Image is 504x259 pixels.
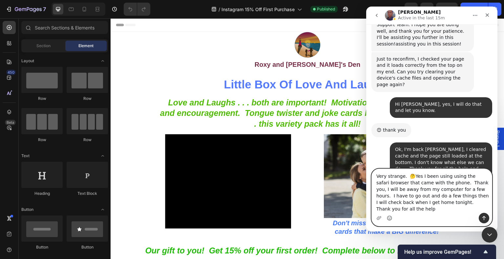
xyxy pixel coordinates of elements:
[97,151,108,161] span: Toggle open
[317,6,335,12] span: Published
[5,117,45,131] div: 😊 thank you
[5,120,16,125] div: Beta
[78,43,94,49] span: Element
[24,136,126,176] div: Ok, I'm back [PERSON_NAME], I cleared cache and the page still loaded at the bottom. I don't know...
[384,112,390,129] span: Popup 1
[184,13,210,40] img: gempages_576719689439249347-f50c53f3-b7a2-49f7-b3a0-103875936a90.png
[5,46,126,91] div: Jay says…
[97,204,108,215] span: Toggle open
[124,3,150,16] div: Undo/Redo
[97,56,108,66] span: Toggle open
[21,153,30,159] span: Text
[67,96,108,102] div: Row
[3,3,49,16] button: 7
[482,227,497,243] iframe: Intercom live chat
[10,49,102,82] div: Just to reconfirm, I checked your page and it loads correctly from the top on my end. Can you try...
[21,207,33,213] span: Button
[113,206,123,217] button: Send a message…
[5,91,126,117] div: Roxy says…
[366,7,497,231] iframe: Intercom live chat
[213,116,339,200] img: gempages_576719689439249347-04460a2c-846a-4d19-b0dd-12c53a903a5a.jpg
[34,228,359,237] strong: Our gift to you! Get 15% off your first order! Complete below to receive your code!
[436,3,458,16] button: Save
[6,70,16,75] div: 450
[36,43,51,49] span: Section
[10,209,15,214] button: Upload attachment
[67,244,108,250] div: Button
[404,248,490,256] button: Show survey - Help us improve GemPages!
[214,200,339,217] p: Don't miss another day of our little cards that make a BIG difference!
[49,79,345,111] p: Love and Laughs . . . both are important! Motivation cards provide love and encouragement. Tongue...
[460,3,488,16] button: Publish
[10,120,40,127] div: 😊 thank you
[466,6,482,13] div: Publish
[21,244,63,250] div: Button
[21,58,34,64] span: Layout
[54,116,180,210] video: Video
[67,137,108,143] div: Row
[5,117,126,136] div: Jay says…
[29,95,121,107] div: Hi [PERSON_NAME], yes, I will do that and let you know.
[111,18,504,259] iframe: Design area
[219,6,220,13] span: /
[144,43,250,50] span: Roxy and [PERSON_NAME]'s Den
[21,21,108,34] input: Search Sections & Elements
[24,91,126,111] div: Hi [PERSON_NAME], yes, I will do that and let you know.
[43,5,46,13] p: 7
[5,46,108,85] div: Just to reconfirm, I checked your page and it loads correctly from the top on my end. Can you try...
[21,137,63,143] div: Row
[6,162,126,206] textarea: Message…
[21,209,26,214] button: Emoji picker
[221,6,295,13] span: Instagram 15% Off First Purchase
[67,191,108,196] div: Text Block
[10,2,102,41] div: Hi [PERSON_NAME], this is [PERSON_NAME] from the GemPages Support Team. I hope you are doing well...
[5,136,126,181] div: Roxy says…
[21,96,63,102] div: Row
[21,191,63,196] div: Heading
[29,140,121,172] div: Ok, I'm back [PERSON_NAME], I cleared cache and the page still loaded at the bottom. I don't know...
[404,249,482,255] span: Help us improve GemPages!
